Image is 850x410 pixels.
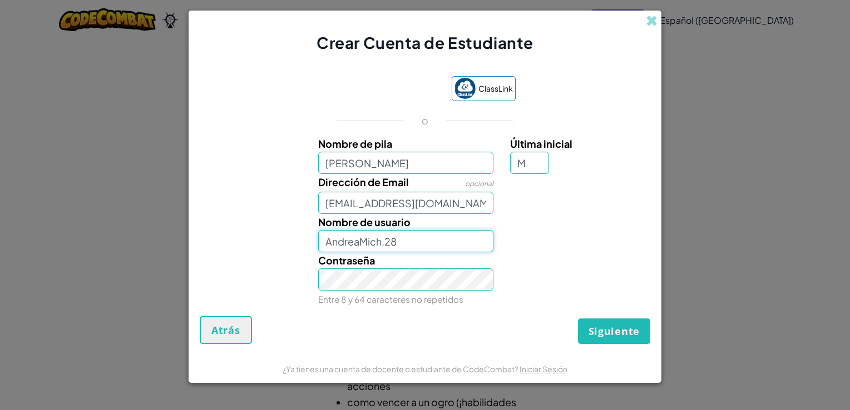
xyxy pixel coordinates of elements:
[520,364,567,374] a: Iniciar Sesión
[589,324,640,338] span: Siguiente
[317,33,533,52] span: Crear Cuenta de Estudiante
[200,316,252,344] button: Atrás
[510,137,572,150] span: Última inicial
[211,323,240,337] span: Atrás
[422,114,428,127] p: o
[454,78,476,99] img: classlink-logo-small.png
[283,364,520,374] span: ¿Ya tienes una cuenta de docente o estudiante de CodeCombat?
[578,318,650,344] button: Siguiente
[318,176,409,188] span: Dirección de Email
[478,81,513,97] span: ClassLink
[318,216,411,228] span: Nombre de usuario
[329,77,446,102] iframe: Botón de Acceder con Google
[465,179,493,188] span: opcional
[318,294,463,304] small: Entre 8 y 64 caracteres no repetidos
[318,137,392,150] span: Nombre de pila
[318,254,375,267] span: Contraseña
